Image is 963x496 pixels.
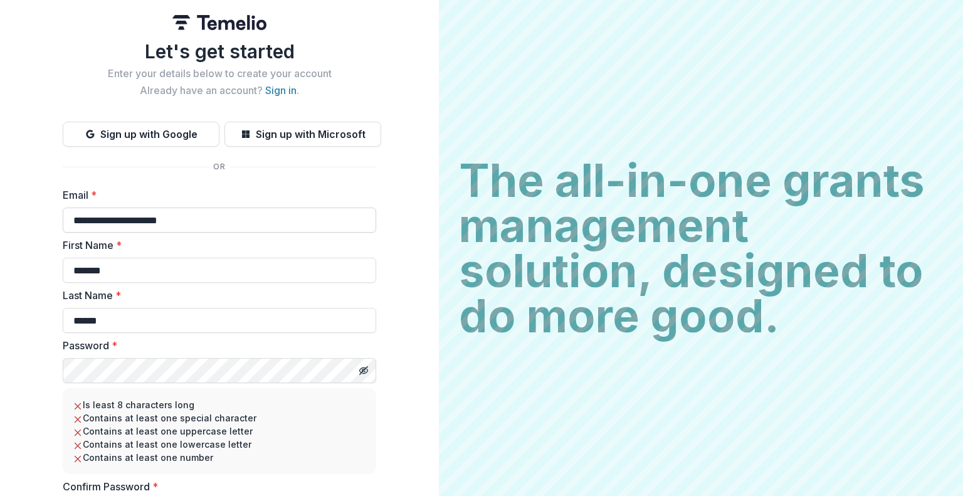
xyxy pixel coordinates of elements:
button: Toggle password visibility [354,361,374,381]
button: Sign up with Microsoft [224,122,381,147]
li: Is least 8 characters long [73,398,366,411]
label: Email [63,187,369,203]
label: Last Name [63,288,369,303]
li: Contains at least one number [73,451,366,464]
a: Sign in [265,84,297,97]
label: First Name [63,238,369,253]
label: Confirm Password [63,479,369,494]
li: Contains at least one special character [73,411,366,425]
img: Temelio [172,15,266,30]
h2: Already have an account? . [63,85,376,97]
li: Contains at least one uppercase letter [73,425,366,438]
label: Password [63,338,369,353]
h2: Enter your details below to create your account [63,68,376,80]
button: Sign up with Google [63,122,219,147]
h1: Let's get started [63,40,376,63]
li: Contains at least one lowercase letter [73,438,366,451]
